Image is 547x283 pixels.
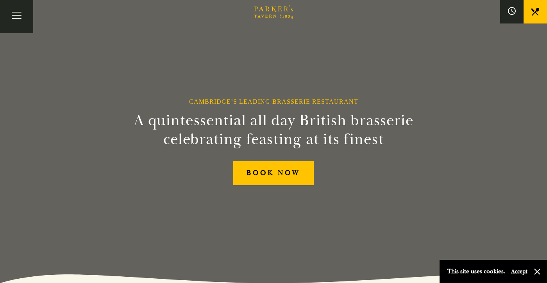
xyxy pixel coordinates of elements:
h2: A quintessential all day British brasserie celebrating feasting at its finest [95,111,452,149]
button: Close and accept [533,268,541,276]
button: Accept [511,268,527,275]
p: This site uses cookies. [447,266,505,277]
a: BOOK NOW [233,161,314,185]
h1: Cambridge’s Leading Brasserie Restaurant [189,98,358,105]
